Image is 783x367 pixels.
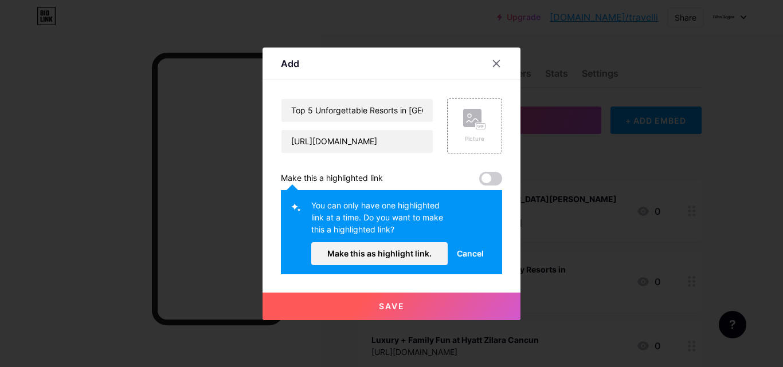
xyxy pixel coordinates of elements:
[281,130,433,153] input: URL
[281,57,299,70] div: Add
[463,135,486,143] div: Picture
[311,242,448,265] button: Make this as highlight link.
[263,293,520,320] button: Save
[448,242,493,265] button: Cancel
[327,248,432,258] span: Make this as highlight link.
[311,199,448,242] div: You can only have one highlighted link at a time. Do you want to make this a highlighted link?
[457,247,484,259] span: Cancel
[379,301,405,311] span: Save
[281,172,383,186] div: Make this a highlighted link
[281,99,433,122] input: Title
